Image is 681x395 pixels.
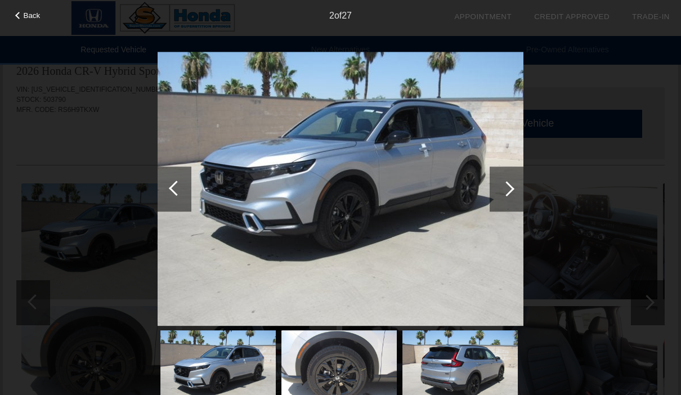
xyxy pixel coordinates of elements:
span: 27 [342,11,352,20]
span: 2 [329,11,334,20]
a: Appointment [454,12,512,21]
span: Back [24,11,41,20]
a: Trade-In [632,12,670,21]
img: 2.jpg [158,52,523,326]
a: Credit Approved [534,12,610,21]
